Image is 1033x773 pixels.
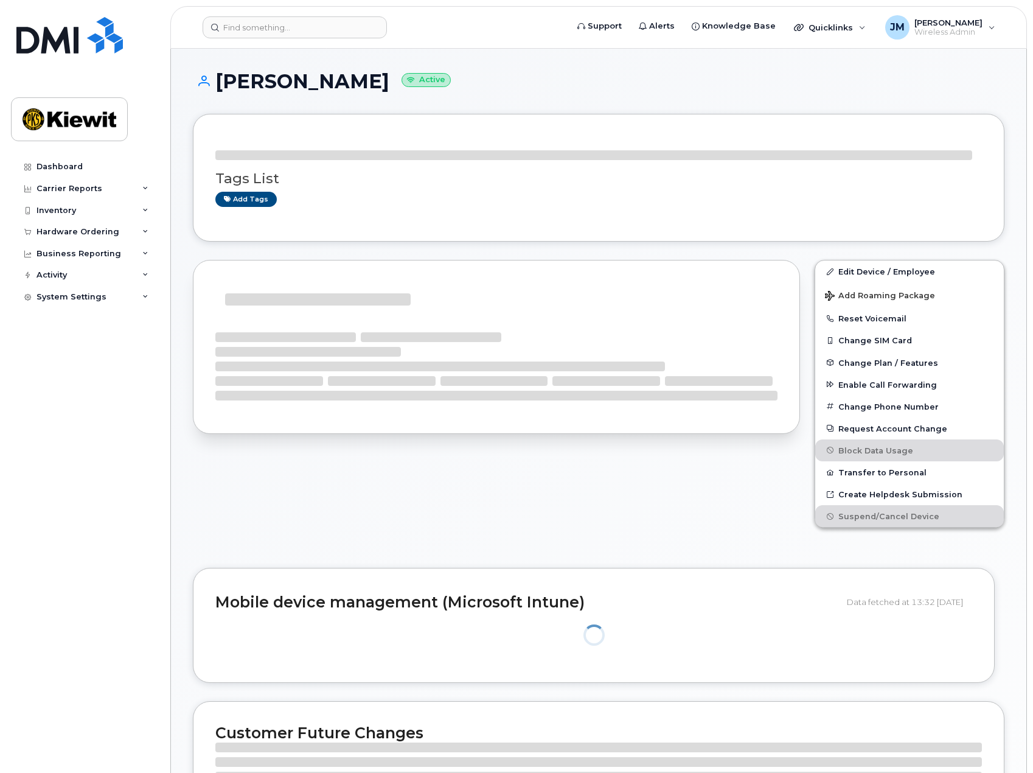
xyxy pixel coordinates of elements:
[215,594,838,611] h2: Mobile device management (Microsoft Intune)
[838,380,937,389] span: Enable Call Forwarding
[815,352,1004,374] button: Change Plan / Features
[838,512,939,521] span: Suspend/Cancel Device
[815,261,1004,282] a: Edit Device / Employee
[815,483,1004,505] a: Create Helpdesk Submission
[815,374,1004,396] button: Enable Call Forwarding
[815,396,1004,418] button: Change Phone Number
[815,418,1004,439] button: Request Account Change
[815,282,1004,307] button: Add Roaming Package
[193,71,1004,92] h1: [PERSON_NAME]
[815,439,1004,461] button: Block Data Usage
[215,171,982,186] h3: Tags List
[838,358,938,367] span: Change Plan / Features
[847,590,972,614] div: Data fetched at 13:32 [DATE]
[215,192,277,207] a: Add tags
[215,724,982,742] h2: Customer Future Changes
[815,461,1004,483] button: Transfer to Personal
[402,73,451,87] small: Active
[815,307,1004,329] button: Reset Voicemail
[815,329,1004,351] button: Change SIM Card
[815,505,1004,527] button: Suspend/Cancel Device
[825,291,935,303] span: Add Roaming Package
